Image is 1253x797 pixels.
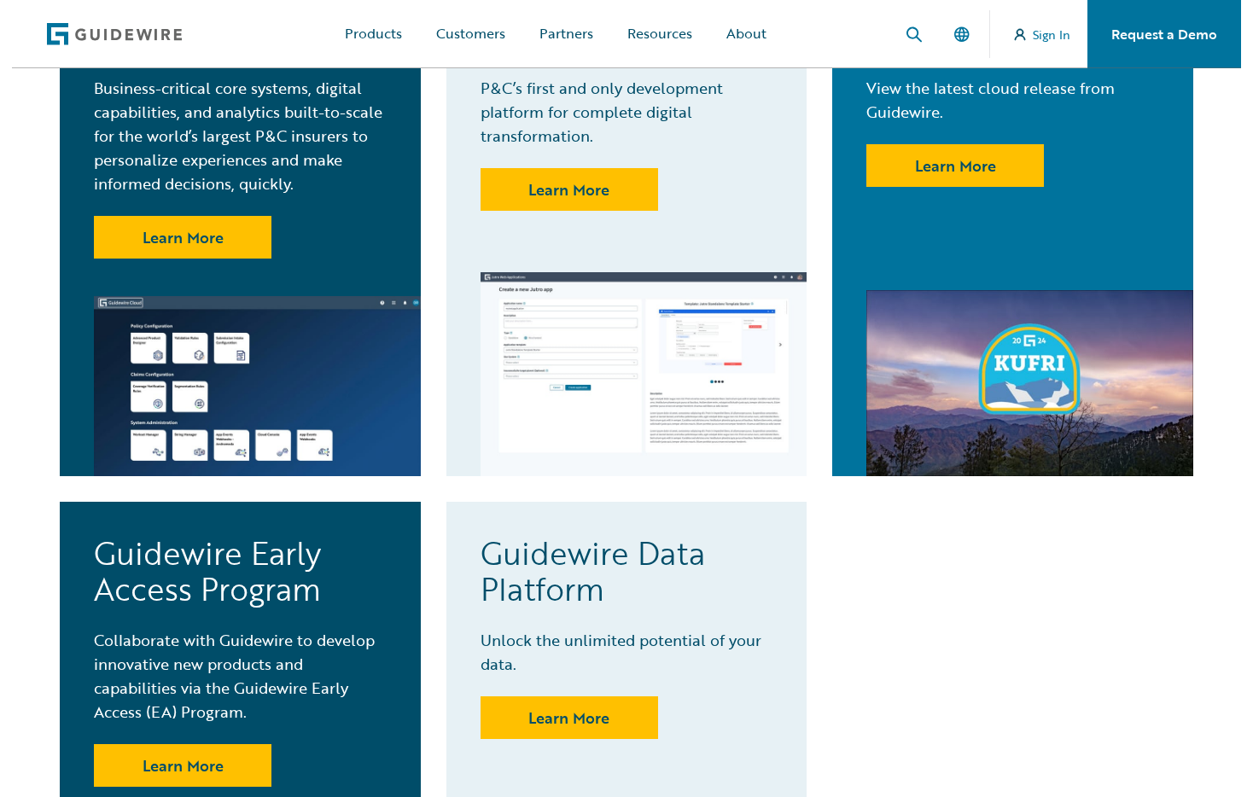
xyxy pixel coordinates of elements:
h3: Guidewire Early Access Program [94,536,387,608]
a: Learn More [481,168,658,211]
h3: Guidewire Data Platform [481,536,773,608]
p: Unlock the unlimited potential of your data. [481,628,773,676]
img: language menu icon [954,26,970,42]
img: Guidewire Logo [46,23,183,44]
p: P&C’s first and only development platform for complete digital transformation. [481,76,773,148]
img: screen - Guidewire Cloud listing of apps [94,296,421,476]
img: Kufri release badge over image of dark skies and mountains at Kufri, India [866,290,1193,477]
p: View the latest cloud release from Guidewire. [866,76,1159,124]
a: Learn More [94,744,271,787]
img: search icon [906,26,922,43]
img: screen - create a new Jutro app form [481,272,807,476]
a: Learn More [481,696,658,739]
a: Learn More [866,144,1044,187]
p: Business-critical core systems, digital capabilities, and analytics built-to-scale for the world’... [94,76,387,195]
p: Collaborate with Guidewire to develop innovative new products and capabilities via the Guidewire ... [94,628,387,724]
a: Learn More [94,216,271,259]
